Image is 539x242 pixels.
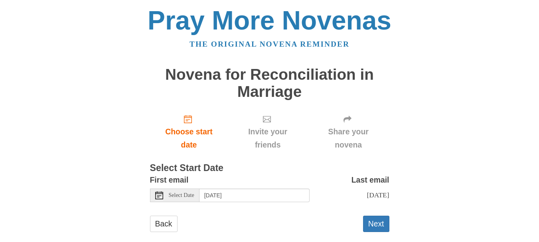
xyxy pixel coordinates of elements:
div: Click "Next" to confirm your start date first. [228,108,307,155]
span: [DATE] [367,191,389,199]
a: Pray More Novenas [148,6,391,35]
span: Choose start date [158,125,220,151]
span: Select Date [169,193,194,198]
span: Share your novena [316,125,381,151]
span: Invite your friends [236,125,299,151]
a: Back [150,216,178,232]
h1: Novena for Reconciliation in Marriage [150,66,389,100]
div: Click "Next" to confirm your start date first. [308,108,389,155]
label: Last email [351,173,389,187]
button: Next [363,216,389,232]
a: The original novena reminder [190,40,349,48]
h3: Select Start Date [150,163,389,173]
a: Choose start date [150,108,228,155]
label: First email [150,173,189,187]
